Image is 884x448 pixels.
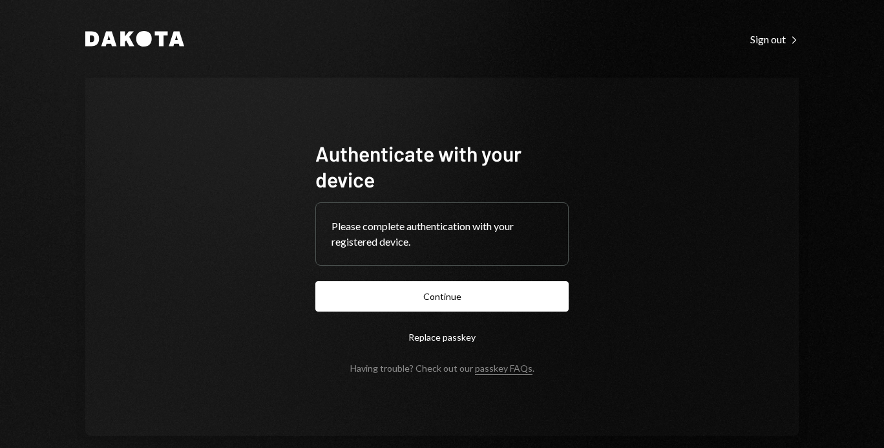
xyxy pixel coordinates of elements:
[315,140,569,192] h1: Authenticate with your device
[315,281,569,312] button: Continue
[475,363,532,375] a: passkey FAQs
[750,33,799,46] div: Sign out
[331,219,552,250] div: Please complete authentication with your registered device.
[750,32,799,46] a: Sign out
[315,322,569,352] button: Replace passkey
[350,363,534,374] div: Having trouble? Check out our .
